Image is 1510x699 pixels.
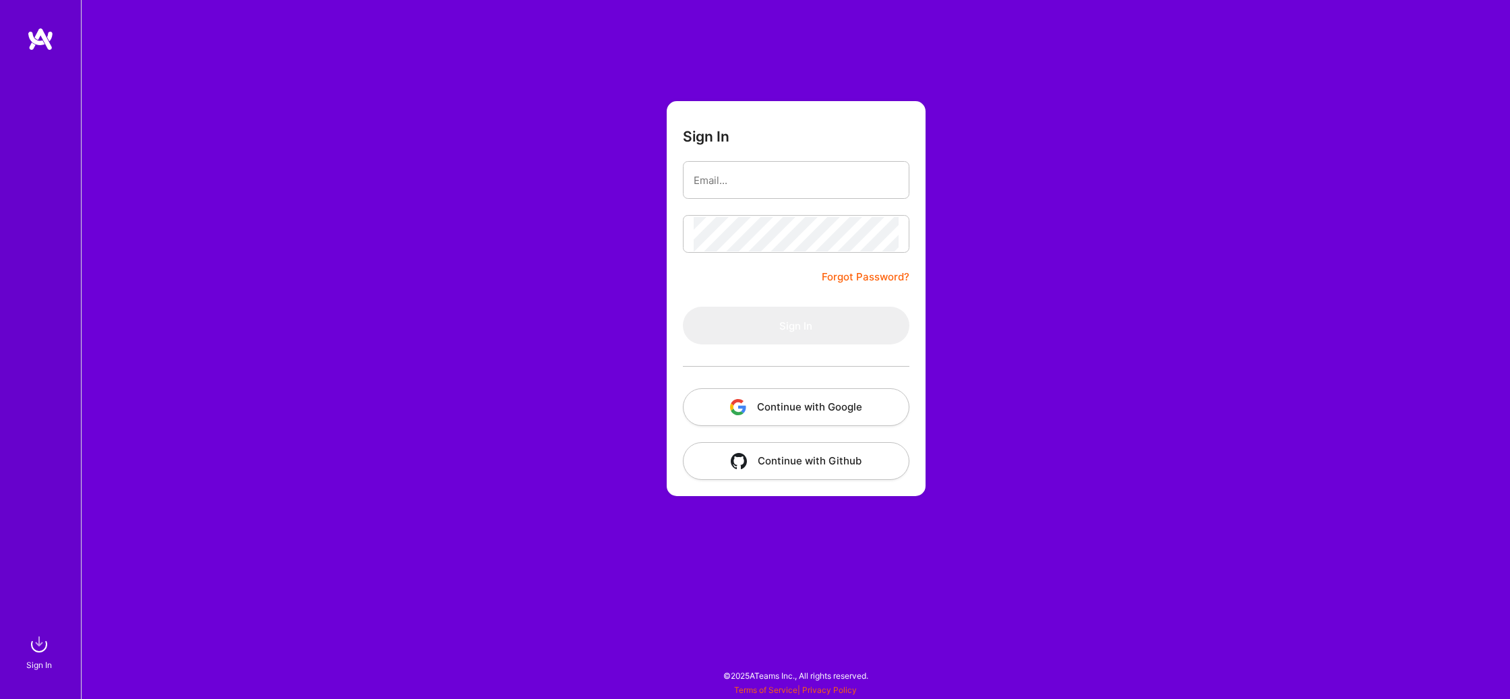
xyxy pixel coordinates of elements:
[26,631,53,658] img: sign in
[683,128,729,145] h3: Sign In
[26,658,52,672] div: Sign In
[683,388,909,426] button: Continue with Google
[822,269,909,285] a: Forgot Password?
[734,685,857,695] span: |
[81,659,1510,692] div: © 2025 ATeams Inc., All rights reserved.
[802,685,857,695] a: Privacy Policy
[731,453,747,469] img: icon
[683,442,909,480] button: Continue with Github
[683,307,909,344] button: Sign In
[27,27,54,51] img: logo
[694,163,899,197] input: Email...
[28,631,53,672] a: sign inSign In
[734,685,797,695] a: Terms of Service
[730,399,746,415] img: icon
